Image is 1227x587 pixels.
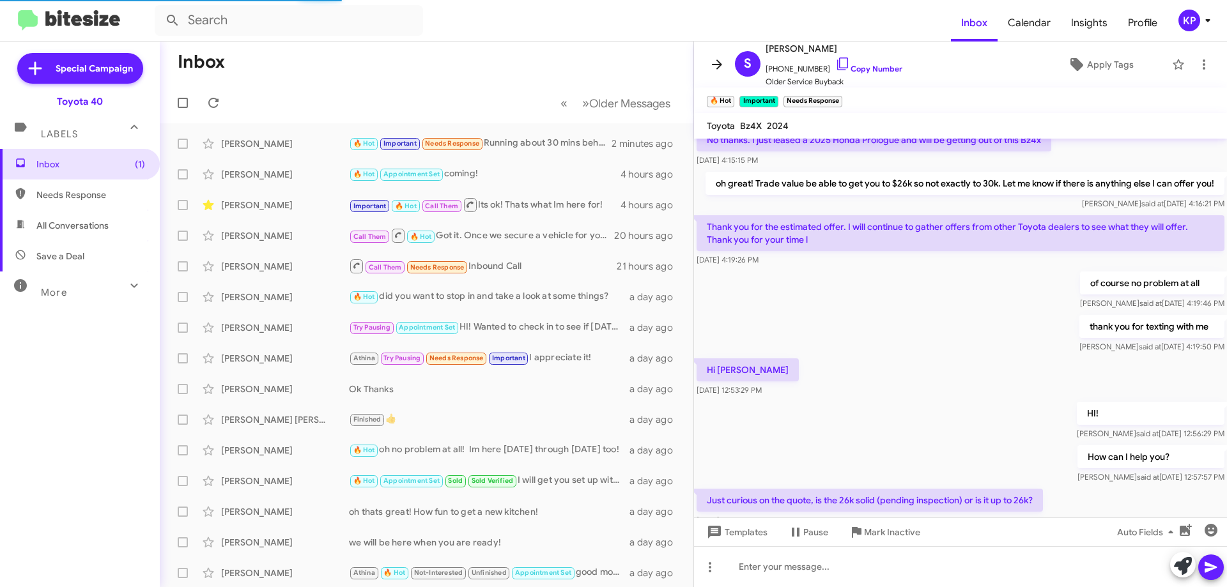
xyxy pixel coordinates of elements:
[36,158,145,171] span: Inbox
[349,197,621,213] div: Its ok! Thats what Im here for!
[951,4,998,42] a: Inbox
[221,413,349,426] div: [PERSON_NAME] [PERSON_NAME]
[353,139,375,148] span: 🔥 Hot
[553,90,678,116] nav: Page navigation example
[1079,315,1224,338] p: thank you for texting with me
[349,383,629,395] div: Ok Thanks
[778,521,838,544] button: Pause
[1077,445,1224,468] p: How can I help you?
[740,120,762,132] span: Bz4X
[697,128,1051,151] p: No thanks. I just leased a 2025 Honda Prologue and will be getting out of this Bz4x
[1035,53,1166,76] button: Apply Tags
[617,260,683,273] div: 21 hours ago
[221,199,349,211] div: [PERSON_NAME]
[629,505,683,518] div: a day ago
[1141,199,1164,208] span: said at
[349,258,617,274] div: Inbound Call
[621,199,683,211] div: 4 hours ago
[1139,342,1161,351] span: said at
[492,354,525,362] span: Important
[621,168,683,181] div: 4 hours ago
[1118,4,1168,42] a: Profile
[612,137,683,150] div: 2 minutes ago
[349,505,629,518] div: oh thats great! How fun to get a new kitchen!
[1077,472,1224,482] span: [PERSON_NAME] [DATE] 12:57:57 PM
[1079,342,1224,351] span: [PERSON_NAME] [DATE] 4:19:50 PM
[221,536,349,549] div: [PERSON_NAME]
[629,413,683,426] div: a day ago
[221,383,349,395] div: [PERSON_NAME]
[383,354,421,362] span: Try Pausing
[864,521,920,544] span: Mark Inactive
[998,4,1061,42] span: Calendar
[1082,199,1224,208] span: [PERSON_NAME] [DATE] 4:16:21 PM
[349,412,629,427] div: 👍
[472,568,507,577] span: Unfinished
[56,62,133,75] span: Special Campaign
[383,170,440,178] span: Appointment Set
[697,385,762,395] span: [DATE] 12:53:29 PM
[221,291,349,303] div: [PERSON_NAME]
[614,229,683,242] div: 20 hours ago
[835,64,902,73] a: Copy Number
[135,158,145,171] span: (1)
[1136,429,1159,438] span: said at
[1080,298,1224,308] span: [PERSON_NAME] [DATE] 4:19:46 PM
[697,489,1043,512] p: Just curious on the quote, is the 26k solid (pending inspection) or is it up to 26k?
[589,96,670,111] span: Older Messages
[425,139,479,148] span: Needs Response
[353,354,375,362] span: Athina
[429,354,484,362] span: Needs Response
[706,172,1224,195] p: oh great! Trade value be able to get you to $26k so not exactly to 30k. Let me know if there is a...
[767,120,789,132] span: 2024
[353,293,375,301] span: 🔥 Hot
[553,90,575,116] button: Previous
[221,168,349,181] div: [PERSON_NAME]
[41,287,67,298] span: More
[629,536,683,549] div: a day ago
[36,219,109,232] span: All Conversations
[399,323,455,332] span: Appointment Set
[448,476,463,485] span: Sold
[353,202,387,210] span: Important
[707,120,735,132] span: Toyota
[221,137,349,150] div: [PERSON_NAME]
[221,229,349,242] div: [PERSON_NAME]
[41,128,78,140] span: Labels
[783,96,842,107] small: Needs Response
[349,443,629,457] div: oh no problem at all! Im here [DATE] through [DATE] too!
[410,233,432,241] span: 🔥 Hot
[697,515,762,525] span: [DATE] 12:58:22 PM
[155,5,423,36] input: Search
[694,521,778,544] button: Templates
[221,475,349,487] div: [PERSON_NAME]
[803,521,828,544] span: Pause
[353,170,375,178] span: 🔥 Hot
[349,136,612,151] div: Running about 30 mins behind
[629,352,683,365] div: a day ago
[697,155,758,165] span: [DATE] 4:15:15 PM
[353,568,375,577] span: Athina
[515,568,571,577] span: Appointment Set
[57,95,103,108] div: Toyota 40
[1107,521,1189,544] button: Auto Fields
[353,446,375,454] span: 🔥 Hot
[17,53,143,84] a: Special Campaign
[629,444,683,457] div: a day ago
[560,95,567,111] span: «
[349,320,629,335] div: HI! Wanted to check in to see if [DATE] or [DATE] works for you to stop in a see the GLE?
[414,568,463,577] span: Not-Interested
[410,263,465,271] span: Needs Response
[349,167,621,181] div: coming!
[395,202,417,210] span: 🔥 Hot
[383,139,417,148] span: Important
[383,476,440,485] span: Appointment Set
[36,188,145,201] span: Needs Response
[697,215,1224,251] p: Thank you for the estimated offer. I will continue to gather offers from other Toyota dealers to ...
[383,568,405,577] span: 🔥 Hot
[629,321,683,334] div: a day ago
[353,323,390,332] span: Try Pausing
[36,250,84,263] span: Save a Deal
[353,415,382,423] span: Finished
[221,352,349,365] div: [PERSON_NAME]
